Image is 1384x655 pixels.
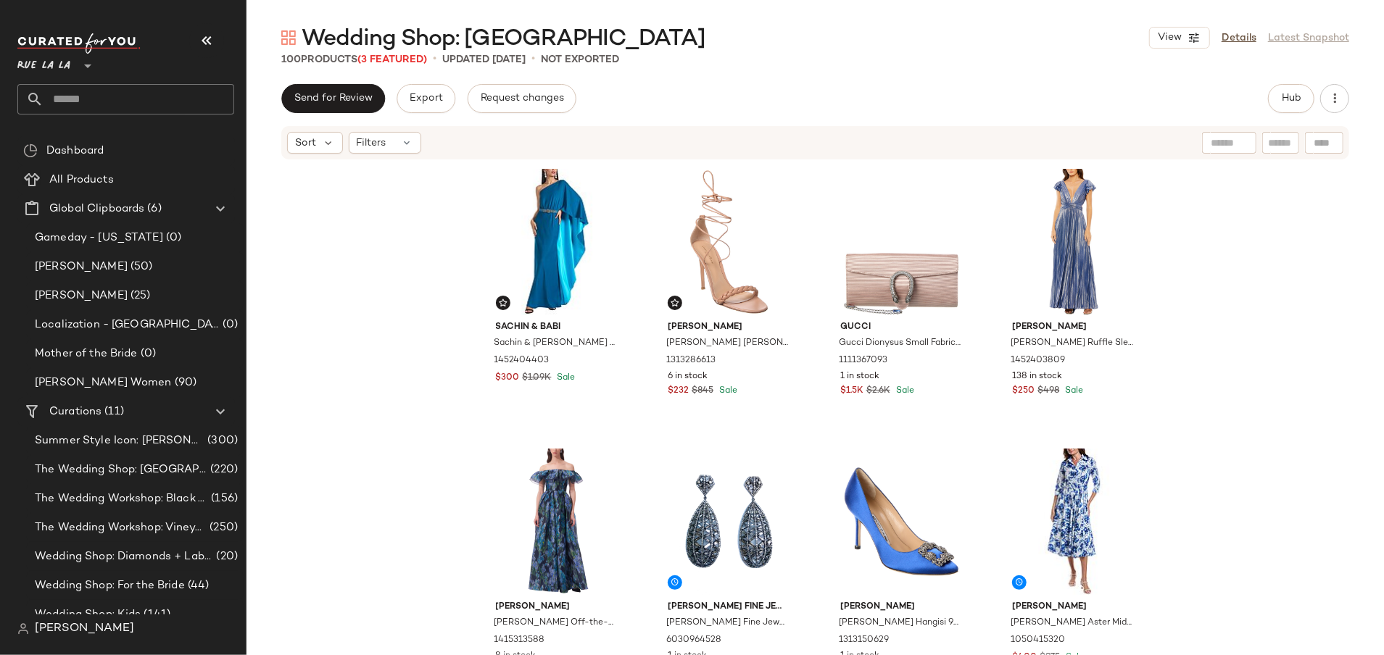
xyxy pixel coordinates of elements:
[35,259,128,275] span: [PERSON_NAME]
[295,135,316,151] span: Sort
[656,449,802,595] img: 6030964528_RLLDTH.jpg
[484,449,630,595] img: 1415313588_RLLDTH.jpg
[49,201,144,217] span: Global Clipboards
[163,230,181,246] span: (0)
[1000,449,1146,595] img: 1050415320_RLLATH.jpg
[839,337,961,350] span: Gucci Dionysus Small Fabric Crossbody
[433,51,436,68] span: •
[35,433,204,449] span: Summer Style Icon: [PERSON_NAME]
[829,449,974,595] img: 1313150629_RLLDTH.jpg
[49,404,101,420] span: Curations
[840,321,963,334] span: Gucci
[35,620,134,638] span: [PERSON_NAME]
[185,577,210,594] span: (44)
[1011,617,1133,630] span: [PERSON_NAME] Aster Midi Dress
[302,25,705,54] span: Wedding Shop: [GEOGRAPHIC_DATA]
[281,54,301,65] span: 100
[496,321,618,334] span: Sachin & Babi
[656,169,802,315] img: 1313286613_RLLDTH.jpg
[35,462,207,478] span: The Wedding Shop: [GEOGRAPHIC_DATA]
[494,354,550,367] span: 1452404403
[840,370,879,383] span: 1 in stock
[666,634,721,647] span: 6030964528
[668,385,689,398] span: $232
[494,617,617,630] span: [PERSON_NAME] Off-the-Shoulder Ruffled A-Line Gown
[668,321,790,334] span: [PERSON_NAME]
[523,372,552,385] span: $1.09K
[204,433,238,449] span: (300)
[840,385,863,398] span: $1.5K
[128,288,151,304] span: (25)
[23,143,38,158] img: svg%3e
[666,617,789,630] span: [PERSON_NAME] Fine Jewelry 14K & Silver 10.56 ct. [GEOGRAPHIC_DATA]. Diamond Teardrop Earrings
[496,372,520,385] span: $300
[666,337,789,350] span: [PERSON_NAME] [PERSON_NAME]
[17,49,70,75] span: Rue La La
[208,491,238,507] span: (156)
[220,317,238,333] span: (0)
[35,317,220,333] span: Localization - [GEOGRAPHIC_DATA]
[839,354,887,367] span: 1111367093
[671,299,679,307] img: svg%3e
[35,520,207,536] span: The Wedding Workshop: Vineyard
[1037,385,1059,398] span: $498
[281,30,296,45] img: svg%3e
[1011,634,1065,647] span: 1050415320
[666,354,716,367] span: 1313286613
[866,385,890,398] span: $2.6K
[207,520,238,536] span: (250)
[1012,601,1135,614] span: [PERSON_NAME]
[829,169,974,315] img: 1111367093_RLLDTH.jpg
[128,259,153,275] span: (50)
[35,491,208,507] span: The Wedding Workshop: Black Tie Ballroom
[357,54,427,65] span: (3 Featured)
[1157,32,1182,43] span: View
[480,93,564,104] span: Request changes
[17,623,29,635] img: svg%3e
[668,370,708,383] span: 6 in stock
[141,606,171,623] span: (141)
[1281,93,1301,104] span: Hub
[35,548,213,565] span: Wedding Shop: Diamonds + Lab Diamonds
[531,51,535,68] span: •
[716,386,737,396] span: Sale
[1000,169,1146,315] img: 1452403809_RLLDTH.jpg
[1268,84,1314,113] button: Hub
[893,386,914,396] span: Sale
[1011,337,1133,350] span: [PERSON_NAME] Ruffle Sleeve Cutout Pleated Metallic Gown
[35,346,138,362] span: Mother of the Bride
[494,337,617,350] span: Sachin & [PERSON_NAME] Gown
[668,601,790,614] span: [PERSON_NAME] Fine Jewelry
[17,33,141,54] img: cfy_white_logo.C9jOOHJF.svg
[692,385,713,398] span: $845
[281,84,385,113] button: Send for Review
[46,143,104,159] span: Dashboard
[49,172,114,188] span: All Products
[1222,30,1256,46] a: Details
[541,52,619,67] p: Not Exported
[1012,370,1062,383] span: 138 in stock
[1062,386,1083,396] span: Sale
[207,462,238,478] span: (220)
[839,634,889,647] span: 1313150629
[144,201,161,217] span: (6)
[484,169,630,315] img: 1452404403_RLLATH.jpg
[397,84,455,113] button: Export
[1011,354,1065,367] span: 1452403809
[357,135,386,151] span: Filters
[442,52,526,67] p: updated [DATE]
[35,375,172,391] span: [PERSON_NAME] Women
[101,404,124,420] span: (11)
[35,606,141,623] span: Wedding Shop: Kids
[281,52,427,67] div: Products
[840,601,963,614] span: [PERSON_NAME]
[138,346,156,362] span: (0)
[294,93,373,104] span: Send for Review
[468,84,576,113] button: Request changes
[494,634,545,647] span: 1415313588
[1012,385,1035,398] span: $250
[409,93,443,104] span: Export
[35,577,185,594] span: Wedding Shop: For the Bride
[499,299,507,307] img: svg%3e
[1012,321,1135,334] span: [PERSON_NAME]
